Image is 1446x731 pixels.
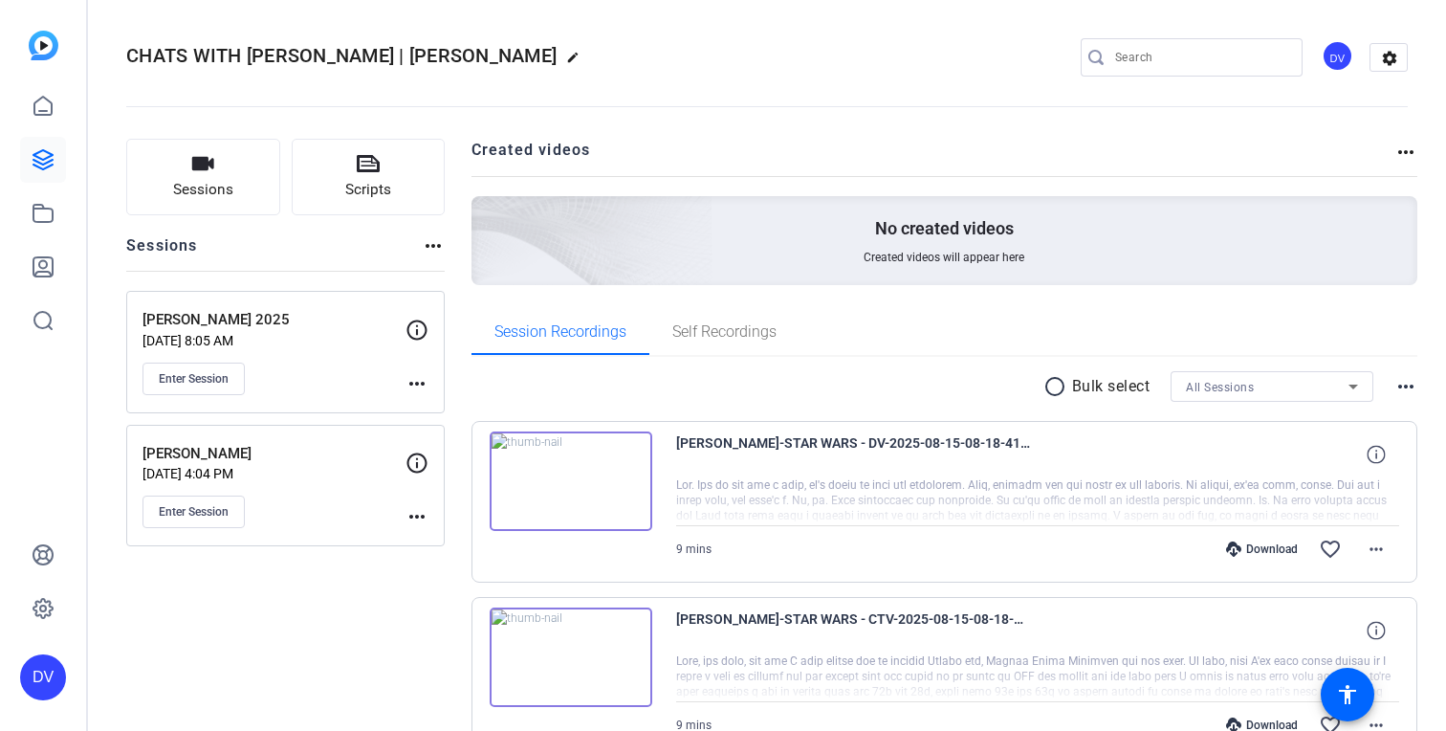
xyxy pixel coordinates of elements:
[490,608,652,707] img: thumb-nail
[1043,375,1072,398] mat-icon: radio_button_unchecked
[1319,538,1342,561] mat-icon: favorite_border
[1322,40,1353,72] div: DV
[126,139,280,215] button: Sessions
[1370,44,1409,73] mat-icon: settings
[126,44,557,67] span: CHATS WITH [PERSON_NAME] | [PERSON_NAME]
[490,432,652,531] img: thumb-nail
[1115,46,1287,69] input: Search
[864,250,1024,265] span: Created videos will appear here
[142,333,405,348] p: [DATE] 8:05 AM
[173,179,233,201] span: Sessions
[29,31,58,60] img: blue-gradient.svg
[676,432,1030,477] span: [PERSON_NAME]-STAR WARS - DV-2025-08-15-08-18-41-498-1
[672,324,777,340] span: Self Recordings
[875,217,1014,240] p: No created videos
[142,309,405,331] p: [PERSON_NAME] 2025
[142,443,405,465] p: [PERSON_NAME]
[471,139,1395,176] h2: Created videos
[159,371,229,387] span: Enter Session
[1365,538,1388,561] mat-icon: more_horiz
[1394,375,1417,398] mat-icon: more_horiz
[1216,542,1307,557] div: Download
[494,324,626,340] span: Session Recordings
[422,234,445,257] mat-icon: more_horiz
[676,543,712,556] span: 9 mins
[345,179,391,201] span: Scripts
[1336,683,1359,706] mat-icon: accessibility
[1072,375,1150,398] p: Bulk select
[1394,141,1417,164] mat-icon: more_horiz
[20,654,66,700] div: DV
[159,504,229,520] span: Enter Session
[142,466,405,481] p: [DATE] 4:04 PM
[566,51,589,74] mat-icon: edit
[142,496,245,528] button: Enter Session
[405,505,428,528] mat-icon: more_horiz
[292,139,446,215] button: Scripts
[676,608,1030,653] span: [PERSON_NAME]-STAR WARS - CTV-2025-08-15-08-18-41-498-0
[1186,381,1254,394] span: All Sessions
[1322,40,1355,74] ngx-avatar: David Vogel
[126,234,198,271] h2: Sessions
[405,372,428,395] mat-icon: more_horiz
[257,7,713,422] img: Creted videos background
[142,363,245,395] button: Enter Session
